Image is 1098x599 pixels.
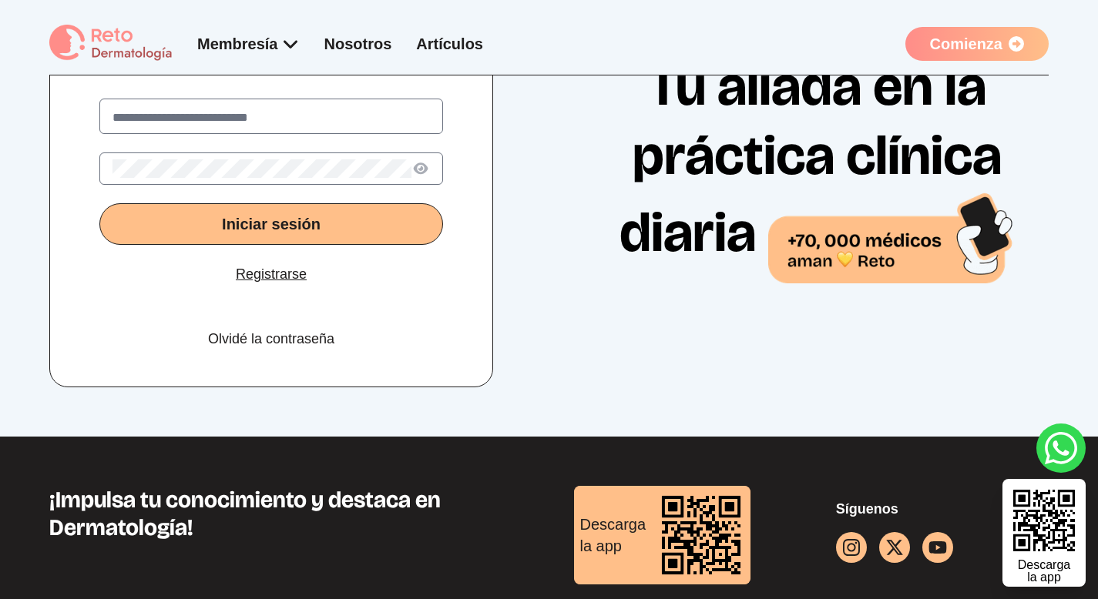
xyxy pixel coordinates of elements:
[836,498,1049,520] p: Síguenos
[574,507,653,563] div: Descarga la app
[99,203,443,245] button: Iniciar sesión
[1018,559,1070,584] div: Descarga la app
[222,216,321,233] span: Iniciar sesión
[905,27,1049,61] a: Comienza
[836,532,867,563] a: instagram button
[922,532,953,563] a: youtube icon
[324,35,392,52] a: Nosotros
[236,263,307,285] a: Registrarse
[416,35,483,52] a: Artículos
[208,328,334,350] a: Olvidé la contraseña
[596,52,1039,283] h1: Tu aliada en la práctica clínica diaria
[652,486,750,584] img: download reto dermatología qr
[49,25,173,62] img: logo Reto dermatología
[1036,423,1086,473] a: whatsapp button
[197,33,300,55] div: Membresía
[49,486,525,541] h3: ¡Impulsa tu conocimiento y destaca en Dermatología!
[879,532,910,563] a: facebook button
